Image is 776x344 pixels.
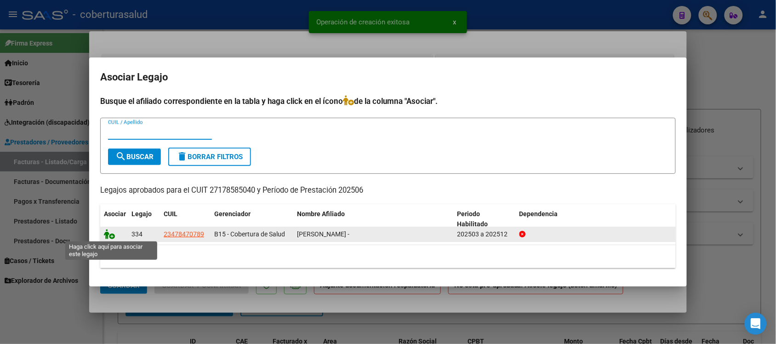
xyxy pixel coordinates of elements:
[168,148,251,166] button: Borrar Filtros
[457,210,488,228] span: Periodo Habilitado
[104,210,126,218] span: Asociar
[293,204,454,235] datatable-header-cell: Nombre Afiliado
[100,245,676,268] div: 1 registros
[115,151,126,162] mat-icon: search
[164,210,177,218] span: CUIL
[115,153,154,161] span: Buscar
[100,95,676,107] h4: Busque el afiliado correspondiente en la tabla y haga click en el ícono de la columna "Asociar".
[164,230,204,238] span: 23478470789
[454,204,516,235] datatable-header-cell: Periodo Habilitado
[516,204,676,235] datatable-header-cell: Dependencia
[214,230,285,238] span: B15 - Cobertura de Salud
[160,204,211,235] datatable-header-cell: CUIL
[177,151,188,162] mat-icon: delete
[519,210,558,218] span: Dependencia
[211,204,293,235] datatable-header-cell: Gerenciador
[297,230,349,238] span: MIY AUGUSTO MAXIMILIANO -
[297,210,345,218] span: Nombre Afiliado
[108,149,161,165] button: Buscar
[131,210,152,218] span: Legajo
[177,153,243,161] span: Borrar Filtros
[131,230,143,238] span: 334
[100,185,676,196] p: Legajos aprobados para el CUIT 27178585040 y Período de Prestación 202506
[745,313,767,335] div: Open Intercom Messenger
[128,204,160,235] datatable-header-cell: Legajo
[100,204,128,235] datatable-header-cell: Asociar
[457,229,512,240] div: 202503 a 202512
[100,69,676,86] h2: Asociar Legajo
[214,210,251,218] span: Gerenciador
